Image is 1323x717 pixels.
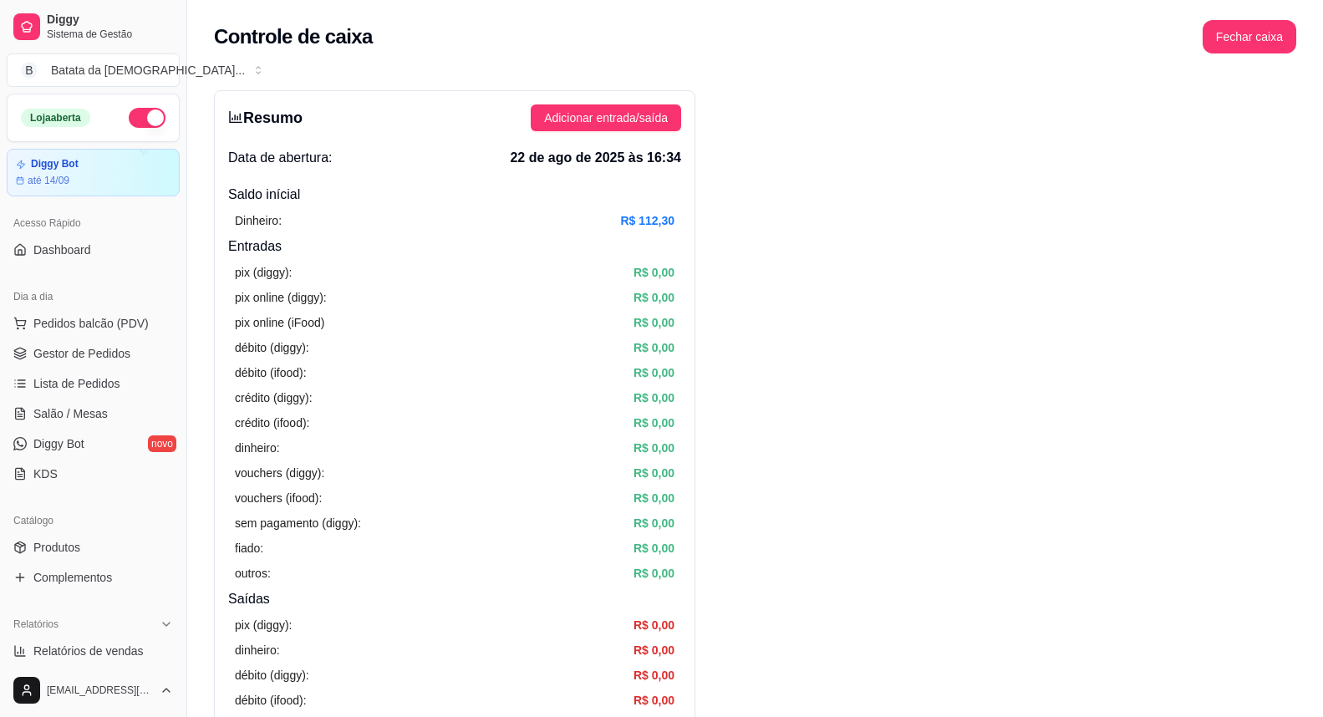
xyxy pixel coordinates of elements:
article: R$ 0,00 [634,313,674,332]
article: R$ 0,00 [634,263,674,282]
span: B [21,62,38,79]
span: Diggy [47,13,173,28]
h4: Saídas [228,589,681,609]
span: Gestor de Pedidos [33,345,130,362]
a: Diggy Botaté 14/09 [7,149,180,196]
article: R$ 0,00 [634,464,674,482]
span: Salão / Mesas [33,405,108,422]
article: débito (ifood): [235,691,307,709]
article: R$ 0,00 [634,364,674,382]
h3: Resumo [228,106,303,130]
div: Catálogo [7,507,180,534]
h4: Entradas [228,236,681,257]
a: Relatórios de vendas [7,638,180,664]
article: R$ 0,00 [634,616,674,634]
article: R$ 0,00 [634,389,674,407]
span: Dashboard [33,242,91,258]
a: KDS [7,460,180,487]
button: Adicionar entrada/saída [531,104,681,131]
span: Sistema de Gestão [47,28,173,41]
a: Dashboard [7,236,180,263]
article: até 14/09 [28,174,69,187]
div: Batata da [DEMOGRAPHIC_DATA] ... [51,62,245,79]
article: R$ 0,00 [634,564,674,582]
div: Acesso Rápido [7,210,180,236]
article: fiado: [235,539,263,557]
span: Relatórios de vendas [33,643,144,659]
article: R$ 0,00 [634,338,674,357]
span: KDS [33,465,58,482]
article: R$ 0,00 [634,691,674,709]
article: R$ 0,00 [634,514,674,532]
article: R$ 0,00 [634,439,674,457]
button: Pedidos balcão (PDV) [7,310,180,337]
div: Dia a dia [7,283,180,310]
article: pix online (diggy): [235,288,327,307]
article: crédito (diggy): [235,389,313,407]
article: débito (ifood): [235,364,307,382]
span: [EMAIL_ADDRESS][DOMAIN_NAME] [47,684,153,697]
a: Produtos [7,534,180,561]
article: pix (diggy): [235,263,292,282]
article: crédito (ifood): [235,414,309,432]
span: bar-chart [228,109,243,125]
a: Complementos [7,564,180,591]
a: Salão / Mesas [7,400,180,427]
article: R$ 0,00 [634,489,674,507]
button: Select a team [7,53,180,87]
article: R$ 0,00 [634,539,674,557]
article: dinheiro: [235,439,280,457]
article: R$ 0,00 [634,666,674,684]
a: Gestor de Pedidos [7,340,180,367]
article: pix (diggy): [235,616,292,634]
div: Loja aberta [21,109,90,127]
article: pix online (iFood) [235,313,324,332]
article: sem pagamento (diggy): [235,514,361,532]
article: R$ 0,00 [634,414,674,432]
span: Adicionar entrada/saída [544,109,668,127]
button: [EMAIL_ADDRESS][DOMAIN_NAME] [7,670,180,710]
span: Lista de Pedidos [33,375,120,392]
article: Dinheiro: [235,211,282,230]
h4: Saldo inícial [228,185,681,205]
span: Produtos [33,539,80,556]
article: débito (diggy): [235,666,309,684]
article: outros: [235,564,271,582]
span: Complementos [33,569,112,586]
article: vouchers (diggy): [235,464,324,482]
span: 22 de ago de 2025 às 16:34 [510,148,681,168]
article: vouchers (ifood): [235,489,322,507]
button: Alterar Status [129,108,165,128]
span: Data de abertura: [228,148,333,168]
article: dinheiro: [235,641,280,659]
span: Pedidos balcão (PDV) [33,315,149,332]
span: Relatórios [13,618,59,631]
a: Diggy Botnovo [7,430,180,457]
a: Lista de Pedidos [7,370,180,397]
article: Diggy Bot [31,158,79,170]
article: R$ 112,30 [620,211,674,230]
article: R$ 0,00 [634,288,674,307]
article: R$ 0,00 [634,641,674,659]
article: débito (diggy): [235,338,309,357]
a: DiggySistema de Gestão [7,7,180,47]
h2: Controle de caixa [214,23,373,50]
button: Fechar caixa [1203,20,1296,53]
span: Diggy Bot [33,435,84,452]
